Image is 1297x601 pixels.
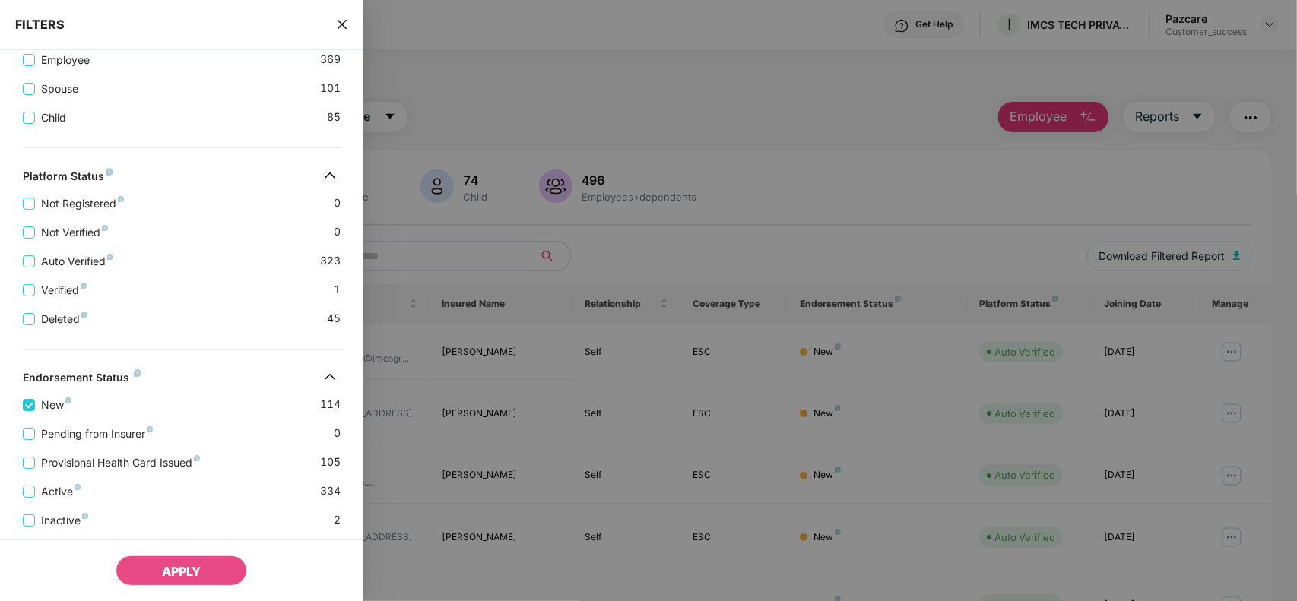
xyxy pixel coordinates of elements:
span: 101 [320,80,341,97]
span: Inactive [35,512,94,529]
img: svg+xml;base64,PHN2ZyB4bWxucz0iaHR0cDovL3d3dy53My5vcmcvMjAwMC9zdmciIHdpZHRoPSI4IiBoZWlnaHQ9IjgiIH... [134,369,141,377]
span: Employee [35,52,96,68]
img: svg+xml;base64,PHN2ZyB4bWxucz0iaHR0cDovL3d3dy53My5vcmcvMjAwMC9zdmciIHdpZHRoPSIzMiIgaGVpZ2h0PSIzMi... [318,163,342,188]
img: svg+xml;base64,PHN2ZyB4bWxucz0iaHR0cDovL3d3dy53My5vcmcvMjAwMC9zdmciIHdpZHRoPSI4IiBoZWlnaHQ9IjgiIH... [106,168,113,176]
span: Spouse [35,81,84,97]
span: 45 [327,310,341,327]
img: svg+xml;base64,PHN2ZyB4bWxucz0iaHR0cDovL3d3dy53My5vcmcvMjAwMC9zdmciIHdpZHRoPSI4IiBoZWlnaHQ9IjgiIH... [102,225,108,231]
span: close [336,17,348,32]
span: 0 [334,223,341,241]
span: 334 [320,482,341,500]
img: svg+xml;base64,PHN2ZyB4bWxucz0iaHR0cDovL3d3dy53My5vcmcvMjAwMC9zdmciIHdpZHRoPSIzMiIgaGVpZ2h0PSIzMi... [318,365,342,389]
span: APPLY [162,564,201,579]
div: Endorsement Status [23,371,141,389]
span: Active [35,483,87,500]
span: 1 [334,281,341,299]
span: 85 [327,109,341,126]
span: FILTERS [15,17,65,32]
span: Not Registered [35,195,130,212]
img: svg+xml;base64,PHN2ZyB4bWxucz0iaHR0cDovL3d3dy53My5vcmcvMjAwMC9zdmciIHdpZHRoPSI4IiBoZWlnaHQ9IjgiIH... [107,254,113,260]
span: Child [35,109,72,126]
span: 369 [320,51,341,68]
img: svg+xml;base64,PHN2ZyB4bWxucz0iaHR0cDovL3d3dy53My5vcmcvMjAwMC9zdmciIHdpZHRoPSI4IiBoZWlnaHQ9IjgiIH... [81,312,87,318]
span: Pending from Insurer [35,425,159,442]
span: 114 [320,396,341,413]
span: 0 [334,195,341,212]
span: 0 [334,425,341,442]
img: svg+xml;base64,PHN2ZyB4bWxucz0iaHR0cDovL3d3dy53My5vcmcvMjAwMC9zdmciIHdpZHRoPSI4IiBoZWlnaHQ9IjgiIH... [194,455,200,461]
span: Provisional Health Card Issued [35,454,206,471]
img: svg+xml;base64,PHN2ZyB4bWxucz0iaHR0cDovL3d3dy53My5vcmcvMjAwMC9zdmciIHdpZHRoPSI4IiBoZWlnaHQ9IjgiIH... [81,283,87,289]
img: svg+xml;base64,PHN2ZyB4bWxucz0iaHR0cDovL3d3dy53My5vcmcvMjAwMC9zdmciIHdpZHRoPSI4IiBoZWlnaHQ9IjgiIH... [118,196,124,202]
span: Auto Verified [35,253,119,270]
img: svg+xml;base64,PHN2ZyB4bWxucz0iaHR0cDovL3d3dy53My5vcmcvMjAwMC9zdmciIHdpZHRoPSI4IiBoZWlnaHQ9IjgiIH... [65,397,71,403]
span: 105 [320,454,341,471]
img: svg+xml;base64,PHN2ZyB4bWxucz0iaHR0cDovL3d3dy53My5vcmcvMjAwMC9zdmciIHdpZHRoPSI4IiBoZWlnaHQ9IjgiIH... [147,426,153,432]
button: APPLY [116,555,247,586]
span: Not Verified [35,224,114,241]
div: Platform Status [23,169,113,188]
span: Deleted [35,311,94,327]
img: svg+xml;base64,PHN2ZyB4bWxucz0iaHR0cDovL3d3dy53My5vcmcvMjAwMC9zdmciIHdpZHRoPSI4IiBoZWlnaHQ9IjgiIH... [82,513,88,519]
img: svg+xml;base64,PHN2ZyB4bWxucz0iaHR0cDovL3d3dy53My5vcmcvMjAwMC9zdmciIHdpZHRoPSI4IiBoZWlnaHQ9IjgiIH... [75,484,81,490]
span: Verified [35,282,93,299]
span: 2 [334,511,341,529]
span: 323 [320,252,341,270]
span: New [35,397,78,413]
